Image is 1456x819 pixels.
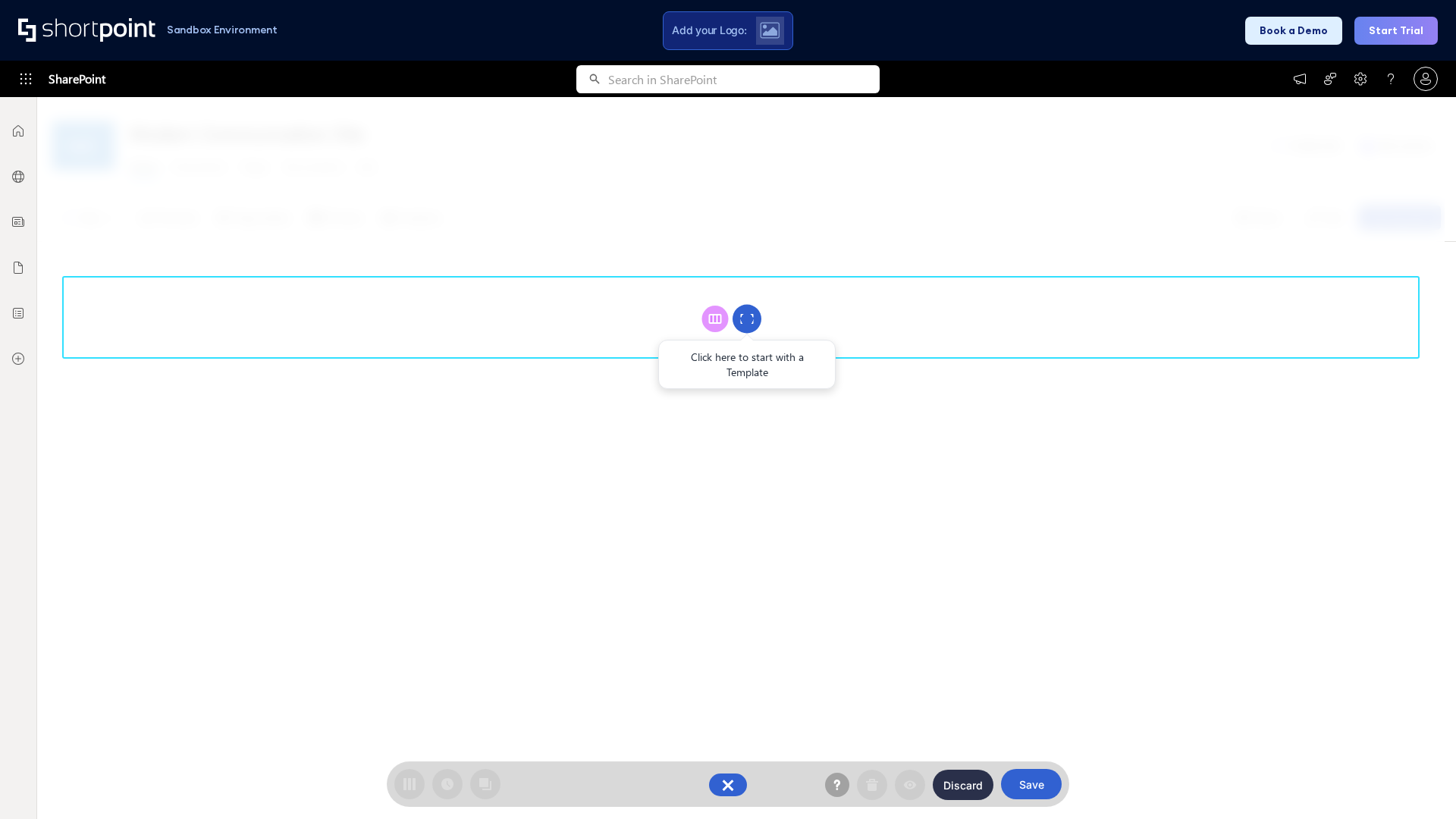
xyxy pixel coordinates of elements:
[760,22,780,39] img: Upload logo
[167,26,278,34] h1: Sandbox Environment
[49,61,105,97] span: SharePoint
[1001,769,1062,799] button: Save
[1245,17,1342,45] button: Book a Demo
[608,65,880,93] input: Search in SharePoint
[1354,17,1438,45] button: Start Trial
[933,770,993,800] button: Discard
[672,24,746,37] span: Add your Logo:
[1380,746,1456,819] iframe: Chat Widget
